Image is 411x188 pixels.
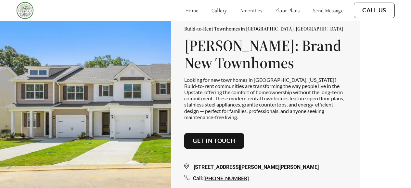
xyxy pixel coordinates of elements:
button: Call Us [354,3,395,18]
h1: [PERSON_NAME]: Brand New Townhomes [184,37,347,71]
p: Looking for new townhomes in [GEOGRAPHIC_DATA], [US_STATE]? Build-to-rent communities are transfo... [184,77,347,120]
img: Company logo [16,2,34,19]
div: [STREET_ADDRESS][PERSON_NAME][PERSON_NAME] [184,163,347,171]
a: send message [313,7,343,14]
a: Call Us [362,7,386,14]
a: floor plans [275,7,300,14]
a: amenities [240,7,263,14]
span: Call: [193,175,203,182]
a: home [185,7,199,14]
a: [PHONE_NUMBER] [203,175,249,181]
a: gallery [212,7,227,14]
p: Build-to-Rent Townhomes in [GEOGRAPHIC_DATA], [GEOGRAPHIC_DATA] [184,25,347,32]
a: Get in touch [193,137,236,144]
button: Get in touch [184,133,244,149]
